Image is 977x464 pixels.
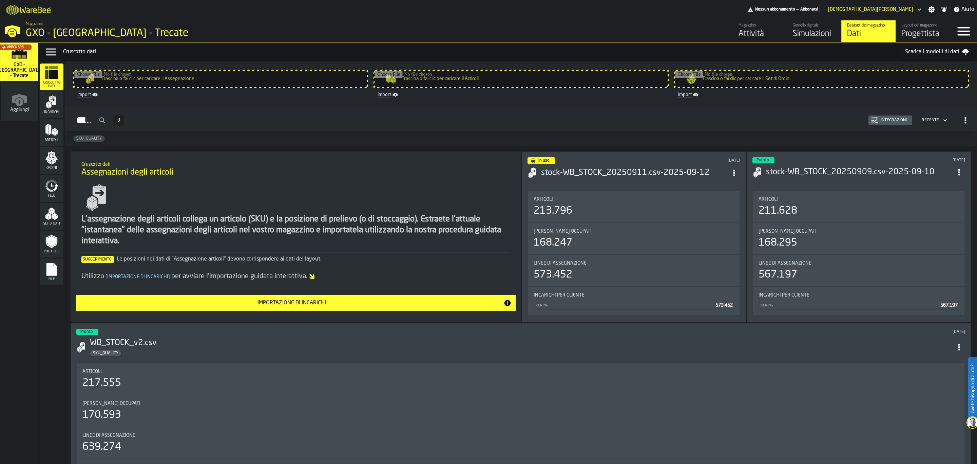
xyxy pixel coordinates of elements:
li: menu Ordini [40,147,63,174]
div: Progettista [901,29,944,39]
div: Title [759,261,959,266]
div: stat-Luoghi occupati [528,223,740,254]
span: Aiuto [961,5,974,14]
div: Title [534,229,734,234]
div: 168.295 [759,237,797,249]
span: SKU_QUALITY [90,351,121,356]
div: Title [82,369,959,374]
div: Title [82,433,959,438]
span: SKU_QUALITY [74,136,104,141]
h3: stock-WB_STOCK_20250911.csv-2025-09-12 [541,167,728,178]
span: Nessun abbonamento [755,7,795,12]
div: Gemello digitale [793,23,836,28]
label: Avete bisogno di aiuto? [969,358,976,420]
span: Importazione di incarichi [104,274,171,279]
div: StatList-item-KERING [759,301,959,310]
span: Cruscotto dati [40,81,63,88]
div: Title [534,292,734,298]
li: menu File [40,258,63,286]
div: stat-Articoli [528,191,740,222]
div: ItemListCard-DashboardItemContainer [522,151,746,322]
a: link-to-/wh/i/7274009e-5361-4e21-8e36-7045ee840609/simulations [0,43,38,83]
span: Articoli [82,369,102,374]
span: Pronto [80,330,93,334]
div: stat-Linee di assegnazione [753,255,964,286]
a: Scarica i modelli di dati [900,45,974,59]
div: Integrazioni [878,118,909,123]
a: link-to-/wh/i/7274009e-5361-4e21-8e36-7045ee840609/designer [896,20,950,42]
li: menu Feed [40,175,63,202]
div: 217.555 [82,377,121,389]
li: menu Incarichi [40,91,63,119]
div: L'assegnazione degli articoli collega un articolo (SKU) e la posizione di prelievo (o di stoccagg... [81,214,510,247]
div: stat-Luoghi occupati [753,223,964,254]
label: button-toggle-Menu Dati [41,45,60,59]
a: link-to-/wh/i/7274009e-5361-4e21-8e36-7045ee840609/simulations [787,20,841,42]
a: link-to-/wh/i/7274009e-5361-4e21-8e36-7045ee840609/import/assignment/ [75,91,367,99]
div: Simulazioni [793,29,836,39]
span: 3 [117,118,120,123]
a: link-to-/wh/i/7274009e-5361-4e21-8e36-7045ee840609/data [841,20,896,42]
div: GXO - [GEOGRAPHIC_DATA] - Trecate [26,27,209,39]
div: Attività [739,29,782,39]
div: 168.247 [534,237,572,249]
span: Linee di assegnazione [82,433,135,438]
span: Pronto [756,158,769,162]
h3: WB_STOCK_v2.csv [90,338,953,349]
div: stat-Linee di assegnazione [77,427,964,459]
a: link-to-/wh/i/7274009e-5361-4e21-8e36-7045ee840609/import/items/ [375,91,667,99]
li: menu Cruscotto dati [40,64,63,91]
h2: button-Incarichi [65,107,977,131]
div: stat-Incarichi per cliente [753,287,964,315]
label: button-toggle-Aiuto [951,5,977,14]
input: Trascina o fai clic per caricare il Articoli [375,71,667,87]
div: KERING [535,303,713,308]
div: Title [82,401,959,406]
div: 573.452 [534,269,572,281]
div: 567.197 [759,269,797,281]
li: menu Articoli [40,119,63,146]
div: Updated: 10/09/2025, 09:24:05 Created: 10/09/2025, 09:22:18 [870,158,965,163]
span: ] [168,274,170,279]
div: status-4 2 [528,157,555,164]
span: — [797,7,799,12]
div: Title [759,197,959,202]
input: Trascina o fai clic per caricare il Set di Ordini [675,71,968,87]
div: Title [759,229,959,234]
a: link-to-/wh/new [1,83,38,122]
label: button-toggle-Notifiche [938,6,950,13]
div: Title [534,261,734,266]
div: Title [759,292,959,298]
div: Abbonamento al menu [746,6,820,13]
div: 639.274 [82,441,121,453]
div: 213.796 [534,205,572,217]
h2: Sub Title [81,160,510,167]
div: Layout del magazzino [901,23,944,28]
div: Title [534,197,734,202]
span: [PERSON_NAME] occupati [82,401,140,406]
span: Assegnazioni degli articoli [81,167,173,178]
div: status-3 2 [752,157,774,163]
span: Articoli [40,138,63,142]
span: Ordini [40,166,63,170]
div: Dataset del magazzino [847,23,890,28]
span: Set di dati [40,222,63,226]
span: 573.452 [715,303,733,308]
div: stat-Luoghi occupati [77,395,964,427]
div: ItemListCard- [71,151,521,322]
span: Magazzino [26,22,43,26]
h3: stock-WB_STOCK_20250909.csv-2025-09-10 [766,167,953,178]
div: StatList-item-KERING [534,301,734,310]
button: button-Integrazioni [868,115,912,125]
div: stat-Incarichi per cliente [528,287,740,315]
a: link-to-/wh/i/7274009e-5361-4e21-8e36-7045ee840609/pricing/ [746,6,820,13]
li: menu Set di dati [40,203,63,230]
span: Articoli [534,197,553,202]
